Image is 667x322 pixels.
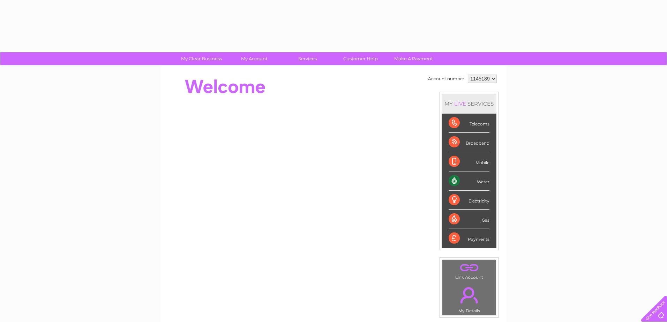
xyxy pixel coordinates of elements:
[449,210,489,229] div: Gas
[426,73,466,85] td: Account number
[449,152,489,171] div: Mobile
[449,114,489,133] div: Telecoms
[442,94,496,114] div: MY SERVICES
[449,191,489,210] div: Electricity
[444,283,494,307] a: .
[442,260,496,282] td: Link Account
[279,52,336,65] a: Services
[442,281,496,315] td: My Details
[385,52,442,65] a: Make A Payment
[449,229,489,248] div: Payments
[173,52,230,65] a: My Clear Business
[444,262,494,274] a: .
[449,171,489,191] div: Water
[226,52,283,65] a: My Account
[453,100,467,107] div: LIVE
[449,133,489,152] div: Broadband
[332,52,389,65] a: Customer Help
